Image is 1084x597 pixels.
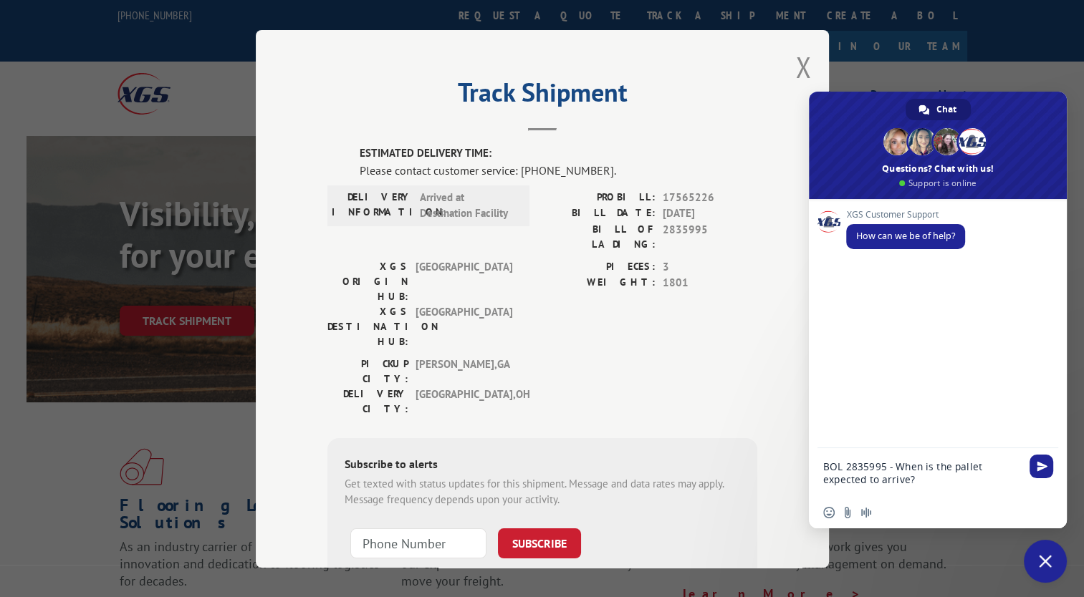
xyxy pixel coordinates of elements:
label: WEIGHT: [542,275,656,291]
span: XGS Customer Support [846,210,965,220]
span: [GEOGRAPHIC_DATA] [416,304,512,349]
div: Subscribe to alerts [345,455,740,475]
span: Chat [936,99,956,120]
div: Get texted with status updates for this shipment. Message and data rates may apply. Message frequ... [345,475,740,508]
span: [DATE] [663,205,757,222]
button: Close modal [795,48,811,86]
input: Phone Number [350,528,486,558]
a: Close chat [1024,540,1067,583]
span: [GEOGRAPHIC_DATA] [416,258,512,304]
span: Send [1030,455,1053,478]
label: PIECES: [542,258,656,275]
span: 3 [663,258,757,275]
label: DELIVERY INFORMATION: [332,189,413,221]
span: [PERSON_NAME] , GA [416,356,512,386]
label: BILL DATE: [542,205,656,222]
span: 2835995 [663,221,757,251]
span: 1801 [663,275,757,291]
a: Chat [906,99,971,120]
button: SUBSCRIBE [498,528,581,558]
h2: Track Shipment [327,82,757,110]
span: Arrived at Destination Facility [420,189,517,221]
div: Please contact customer service: [PHONE_NUMBER]. [360,161,757,178]
textarea: Compose your message... [823,448,1024,497]
label: PICKUP CITY: [327,356,408,386]
span: How can we be of help? [856,230,955,242]
label: PROBILL: [542,189,656,205]
span: Audio message [860,507,872,518]
span: Insert an emoji [823,507,835,518]
label: XGS ORIGIN HUB: [327,258,408,304]
label: DELIVERY CITY: [327,386,408,416]
strong: Note: [345,567,370,581]
span: 17565226 [663,189,757,205]
span: [GEOGRAPHIC_DATA] , OH [416,386,512,416]
span: Send a file [842,507,853,518]
label: XGS DESTINATION HUB: [327,304,408,349]
label: ESTIMATED DELIVERY TIME: [360,145,757,162]
label: BILL OF LADING: [542,221,656,251]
